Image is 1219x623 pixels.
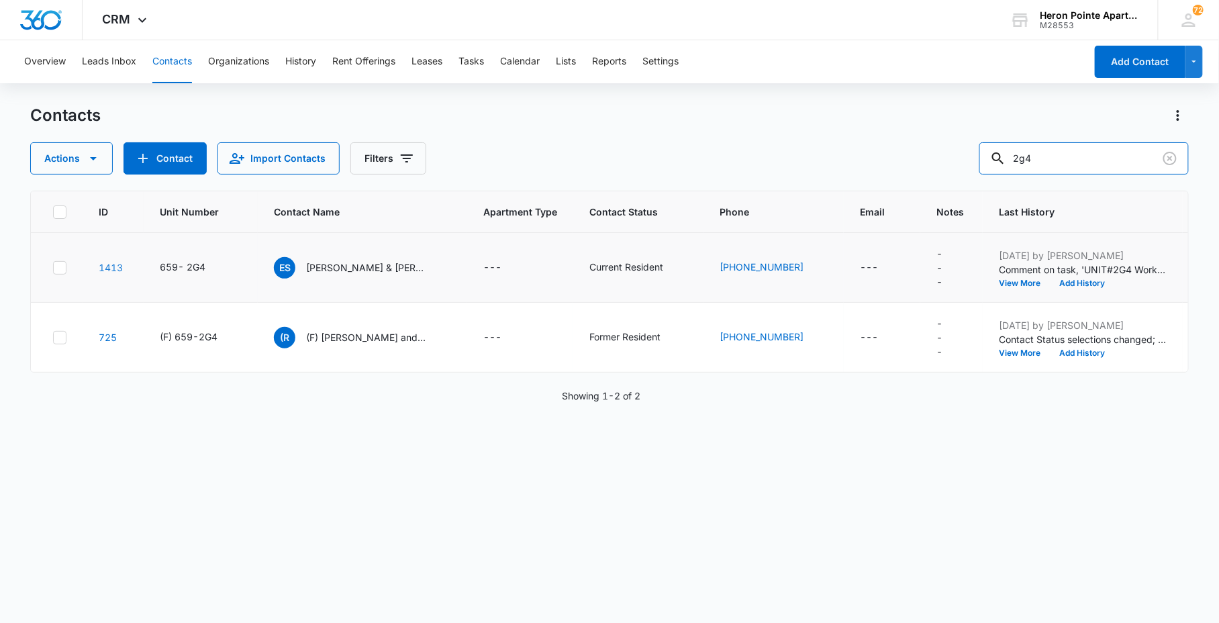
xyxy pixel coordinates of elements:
p: (F) [PERSON_NAME] and [PERSON_NAME] EMPLOYEE LEASE [306,330,427,344]
div: Unit Number - 659- 2G4 - Select to Edit Field [160,260,230,276]
span: ES [274,257,295,279]
div: Email - - Select to Edit Field [860,330,902,346]
div: account name [1040,10,1138,21]
button: Lists [556,40,576,83]
button: History [285,40,316,83]
div: Contact Name - (F) Rebecca Prentiss and Kenneth Johnson EMPLOYEE LEASE - Select to Edit Field [274,327,451,348]
span: Last History [999,205,1147,219]
div: --- [860,330,878,346]
div: --- [936,316,942,358]
p: Comment on task, 'UNIT#2G4 Work Order: Sink ' "[PERSON_NAME] replaced [PERSON_NAME] and housing" [999,262,1167,277]
span: Contact Name [274,205,432,219]
div: Contact Status - Current Resident - Select to Edit Field [589,260,687,276]
button: View More [999,279,1050,287]
div: Current Resident [589,260,663,274]
button: Settings [642,40,679,83]
p: [PERSON_NAME] & [PERSON_NAME] [306,260,427,275]
div: Phone - (970) 689-1009 - Select to Edit Field [720,330,828,346]
h1: Contacts [30,105,101,126]
div: Unit Number - (F) 659-2G4 - Select to Edit Field [160,330,242,346]
div: Email - - Select to Edit Field [860,260,902,276]
div: (F) 659-2G4 [160,330,217,344]
button: Actions [30,142,113,175]
div: Notes - - Select to Edit Field [936,316,967,358]
p: [DATE] by [PERSON_NAME] [999,248,1167,262]
button: Reports [592,40,626,83]
button: Organizations [208,40,269,83]
div: --- [483,330,501,346]
div: account id [1040,21,1138,30]
button: View More [999,349,1050,357]
span: Apartment Type [483,205,557,219]
div: Apartment Type - - Select to Edit Field [483,330,526,346]
span: Unit Number [160,205,242,219]
div: Apartment Type - - Select to Edit Field [483,260,526,276]
p: Showing 1-2 of 2 [563,389,641,403]
span: Notes [936,205,967,219]
button: Add History [1050,349,1114,357]
span: (R [274,327,295,348]
button: Contacts [152,40,192,83]
button: Add History [1050,279,1114,287]
span: 72 [1193,5,1204,15]
div: Former Resident [589,330,661,344]
span: Email [860,205,885,219]
button: Leads Inbox [82,40,136,83]
div: notifications count [1193,5,1204,15]
div: Contact Name - Edward Snook & Katherine Danton - Select to Edit Field [274,257,451,279]
a: [PHONE_NUMBER] [720,330,803,344]
span: Phone [720,205,808,219]
div: Notes - - Select to Edit Field [936,246,967,289]
a: Navigate to contact details page for (F) Rebecca Prentiss and Kenneth Johnson EMPLOYEE LEASE [99,332,117,343]
button: Import Contacts [217,142,340,175]
div: --- [860,260,878,276]
button: Add Contact [124,142,207,175]
div: 659- 2G4 [160,260,205,274]
a: Navigate to contact details page for Edward Snook & Katherine Danton [99,262,123,273]
button: Leases [411,40,442,83]
span: CRM [103,12,131,26]
span: Contact Status [589,205,668,219]
button: Actions [1167,105,1189,126]
button: Add Contact [1095,46,1185,78]
p: Contact Status selections changed; None was removed and Former Resident was added. [999,332,1167,346]
div: --- [483,260,501,276]
div: Contact Status - Former Resident - Select to Edit Field [589,330,685,346]
button: Overview [24,40,66,83]
p: [DATE] by [PERSON_NAME] [999,318,1167,332]
button: Tasks [458,40,484,83]
input: Search Contacts [979,142,1189,175]
div: Phone - (970) 632-1959 - Select to Edit Field [720,260,828,276]
div: --- [936,246,942,289]
button: Clear [1159,148,1181,169]
button: Rent Offerings [332,40,395,83]
button: Filters [350,142,426,175]
span: ID [99,205,108,219]
button: Calendar [500,40,540,83]
a: [PHONE_NUMBER] [720,260,803,274]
